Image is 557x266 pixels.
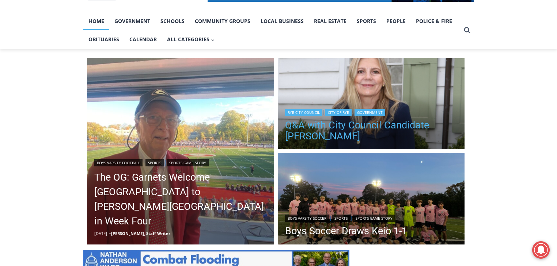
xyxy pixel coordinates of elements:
button: Child menu of All Categories [162,30,220,49]
a: Read More Q&A with City Council Candidate Maria Tufvesson Shuck [278,58,465,151]
span: – [109,231,111,236]
a: [PERSON_NAME], Staff Writer [111,231,170,236]
nav: Primary Navigation [83,12,461,49]
a: Boys Soccer Draws Keio 1-1 [285,225,407,236]
div: | | [285,213,407,222]
div: / [82,63,84,70]
a: Boys Varsity Football [94,159,143,166]
a: Schools [155,12,190,30]
a: Sports [352,12,381,30]
a: Sports [332,215,350,222]
time: [DATE] [94,231,107,236]
a: Police & Fire [411,12,457,30]
a: Home [83,12,109,30]
div: Two by Two Animal Haven & The Nature Company: The Wild World of Animals [77,20,106,61]
a: Q&A with City Council Candidate [PERSON_NAME] [285,120,458,142]
a: [PERSON_NAME] Read Sanctuary Fall Fest: [DATE] [0,73,109,91]
a: Read More Boys Soccer Draws Keio 1-1 [278,153,465,246]
img: (PHOTO: The Rye Boys Soccer team from their match agains Keio Academy on September 30, 2025. Cred... [278,153,465,246]
a: Rye City Council [285,109,322,116]
a: Sports Game Story [353,215,395,222]
div: 6 [86,63,89,70]
img: (PHOTO: The voice of Rye Garnet Football and Old Garnet Steve Feeney in the Nugent Stadium press ... [87,58,274,245]
div: 6 [77,63,80,70]
button: View Search Form [461,24,474,37]
a: Read More The OG: Garnets Welcome Yorktown to Nugent Stadium in Week Four [87,58,274,245]
a: Obituaries [83,30,124,49]
div: "We would have speakers with experience in local journalism speak to us about their experiences a... [185,0,345,71]
a: People [381,12,411,30]
a: Sports Game Story [167,159,209,166]
a: Sports [145,159,164,166]
a: City of Rye [325,109,352,116]
a: Calendar [124,30,162,49]
img: (PHOTO: City council candidate Maria Tufvesson Shuck.) [278,58,465,151]
a: The OG: Garnets Welcome [GEOGRAPHIC_DATA] to [PERSON_NAME][GEOGRAPHIC_DATA] in Week Four [94,170,267,228]
a: Intern @ [DOMAIN_NAME] [176,71,354,91]
div: | | [94,158,267,166]
a: Boys Varsity Soccer [285,215,329,222]
h4: [PERSON_NAME] Read Sanctuary Fall Fest: [DATE] [6,73,97,90]
a: Local Business [255,12,309,30]
a: Real Estate [309,12,352,30]
a: Government [355,109,385,116]
a: Community Groups [190,12,255,30]
span: Intern @ [DOMAIN_NAME] [191,73,339,89]
a: Government [109,12,155,30]
div: | | [285,107,458,116]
